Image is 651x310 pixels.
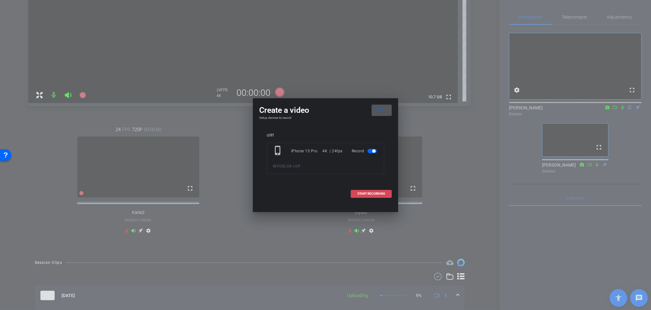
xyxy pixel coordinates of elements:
span: cliff [293,164,301,168]
div: Record [352,145,378,157]
div: cliff [267,133,384,138]
span: START RECORDING [357,192,385,195]
button: START RECORDING [351,190,392,198]
h4: Setup devices to record [259,116,392,120]
mat-icon: phone_iphone [273,145,284,157]
div: iPhone 15 Pro [291,145,323,157]
span: INFOBLOX [273,164,292,168]
div: 4K | 24fps [323,145,343,157]
span: - [292,164,293,168]
div: Create a video [259,105,392,116]
mat-icon: close [377,106,385,114]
